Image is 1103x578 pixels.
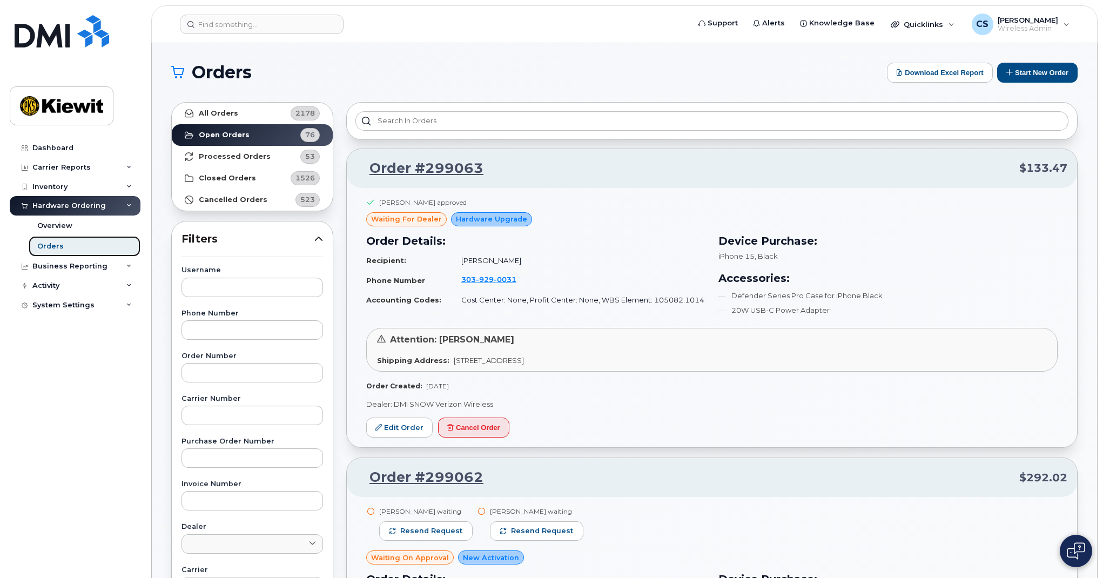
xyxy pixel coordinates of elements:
button: Download Excel Report [887,63,993,83]
div: [PERSON_NAME] waiting [379,507,473,516]
strong: Shipping Address: [377,356,449,365]
span: 1526 [295,173,315,183]
label: Phone Number [181,310,323,317]
strong: All Orders [199,109,238,118]
span: 523 [300,194,315,205]
span: Filters [181,231,314,247]
span: Resend request [511,526,573,536]
span: 76 [305,130,315,140]
p: Dealer: DMI SNOW Verizon Wireless [366,399,1058,409]
span: , Black [755,252,778,260]
button: Resend request [490,521,583,541]
td: Cost Center: None, Profit Center: None, WBS Element: 105082.1014 [452,291,705,310]
strong: Open Orders [199,131,250,139]
a: Open Orders76 [172,124,333,146]
span: 53 [305,151,315,162]
span: 303 [461,275,516,284]
h3: Device Purchase: [718,233,1058,249]
span: 0031 [494,275,516,284]
label: Dealer [181,523,323,530]
label: Order Number [181,353,323,360]
a: Closed Orders1526 [172,167,333,189]
strong: Phone Number [366,276,425,285]
span: [STREET_ADDRESS] [454,356,524,365]
input: Search in orders [355,111,1068,131]
strong: Order Created: [366,382,422,390]
span: iPhone 15 [718,252,755,260]
label: Purchase Order Number [181,438,323,445]
div: [PERSON_NAME] waiting [490,507,583,516]
a: Order #299063 [357,159,483,178]
label: Carrier Number [181,395,323,402]
img: Open chat [1067,542,1085,560]
strong: Recipient: [366,256,406,265]
span: 929 [476,275,494,284]
span: Resend request [400,526,462,536]
a: All Orders2178 [172,103,333,124]
td: [PERSON_NAME] [452,251,705,270]
strong: Processed Orders [199,152,271,161]
span: Waiting On Approval [371,553,449,563]
a: Processed Orders53 [172,146,333,167]
span: Hardware Upgrade [456,214,527,224]
h3: Accessories: [718,270,1058,286]
li: Defender Series Pro Case for iPhone Black [718,291,1058,301]
a: 3039290031 [461,275,529,284]
h3: Order Details: [366,233,705,249]
label: Invoice Number [181,481,323,488]
button: Resend request [379,521,473,541]
span: 2178 [295,108,315,118]
span: $292.02 [1019,470,1067,486]
label: Username [181,267,323,274]
div: [PERSON_NAME] approved [379,198,467,207]
span: $133.47 [1019,160,1067,176]
span: waiting for dealer [371,214,442,224]
label: Carrier [181,567,323,574]
strong: Accounting Codes: [366,295,441,304]
span: New Activation [463,553,519,563]
strong: Closed Orders [199,174,256,183]
li: 20W USB-C Power Adapter [718,305,1058,315]
a: Edit Order [366,418,433,438]
strong: Cancelled Orders [199,196,267,204]
span: Orders [192,64,252,80]
a: Cancelled Orders523 [172,189,333,211]
span: Attention: [PERSON_NAME] [390,334,514,345]
a: Order #299062 [357,468,483,487]
span: [DATE] [426,382,449,390]
button: Start New Order [997,63,1078,83]
button: Cancel Order [438,418,509,438]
